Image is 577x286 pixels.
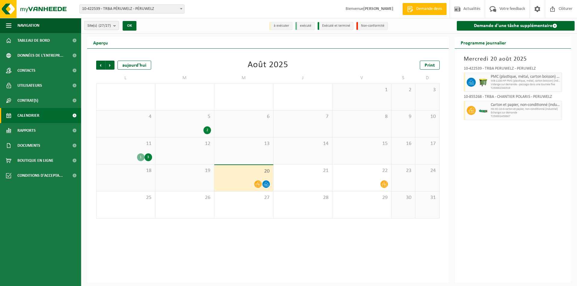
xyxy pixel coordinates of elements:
[491,83,560,86] span: Vidange sur demande - passage dans une tournée fixe
[17,78,42,93] span: Utilisateurs
[203,126,211,134] div: 2
[395,194,412,201] span: 30
[479,108,488,113] img: HK-XC-10-GN-00
[491,111,560,115] span: Echange sur demande
[17,93,38,108] span: Contrat(s)
[491,74,560,79] span: PMC (plastique, métal, carton boisson) (industriel)
[80,5,184,13] span: 10-422539 - TRBA PÉRUWELZ - PÉRUWELZ
[392,73,416,83] td: S
[418,87,436,93] span: 3
[99,140,152,147] span: 11
[269,22,292,30] li: à exécuter
[415,73,439,83] td: D
[356,22,388,30] li: Non-conformité
[295,22,315,30] li: exécuté
[464,55,562,64] h3: Mercredi 20 août 2025
[118,61,151,70] div: aujourd'hui
[395,167,412,174] span: 23
[217,168,270,175] span: 20
[17,48,63,63] span: Données de l'entrepr...
[491,107,560,111] span: HK-XC-10-G carton et papier, non-conditionné (industriel)
[217,113,270,120] span: 6
[17,63,35,78] span: Contacts
[87,21,111,30] span: Site(s)
[464,67,562,73] div: 10-422539 - TRBA PÉRUWELZ - PÉRUWELZ
[418,167,436,174] span: 24
[420,61,440,70] a: Print
[273,73,333,83] td: J
[464,95,562,101] div: 10-855268 - TRBA - CHANTIER POLARIS - PÉRUWELZ
[276,194,329,201] span: 28
[248,61,288,70] div: Août 2025
[87,37,114,48] h2: Aperçu
[17,153,53,168] span: Boutique en ligne
[17,138,40,153] span: Documents
[491,79,560,83] span: WB-1100-HP PMC (plastique, métal, carton boisson) (industrie
[217,194,270,201] span: 27
[491,86,560,90] span: T250002346319
[17,108,39,123] span: Calendrier
[145,153,152,161] div: 3
[158,140,211,147] span: 12
[335,113,388,120] span: 8
[335,140,388,147] span: 15
[479,78,488,87] img: WB-1100-HPE-GN-50
[99,167,152,174] span: 18
[17,33,50,48] span: Tableau de bord
[158,167,211,174] span: 19
[123,21,136,31] button: OK
[318,22,353,30] li: Exécuté et terminé
[335,167,388,174] span: 22
[217,140,270,147] span: 13
[158,194,211,201] span: 26
[96,61,105,70] span: Précédent
[332,73,392,83] td: V
[455,37,512,48] h2: Programme journalier
[79,5,185,14] span: 10-422539 - TRBA PÉRUWELZ - PÉRUWELZ
[84,21,119,30] button: Site(s)(27/27)
[17,168,63,183] span: Conditions d'accepta...
[415,6,444,12] span: Demande devis
[99,113,152,120] span: 4
[395,113,412,120] span: 9
[214,73,273,83] td: M
[276,167,329,174] span: 21
[402,3,447,15] a: Demande devis
[96,73,155,83] td: L
[418,140,436,147] span: 17
[276,113,329,120] span: 7
[155,73,215,83] td: M
[335,87,388,93] span: 1
[99,24,111,28] count: (27/27)
[137,153,145,161] div: 1
[17,123,36,138] span: Rapports
[418,194,436,201] span: 31
[335,194,388,201] span: 29
[491,115,560,118] span: T250002439867
[491,103,560,107] span: Carton et papier, non-conditionné (industriel)
[363,7,393,11] strong: [PERSON_NAME]
[99,194,152,201] span: 25
[276,140,329,147] span: 14
[395,140,412,147] span: 16
[158,113,211,120] span: 5
[105,61,114,70] span: Suivant
[17,18,39,33] span: Navigation
[395,87,412,93] span: 2
[425,63,435,68] span: Print
[457,21,575,31] a: Demande d'une tâche supplémentaire
[418,113,436,120] span: 10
